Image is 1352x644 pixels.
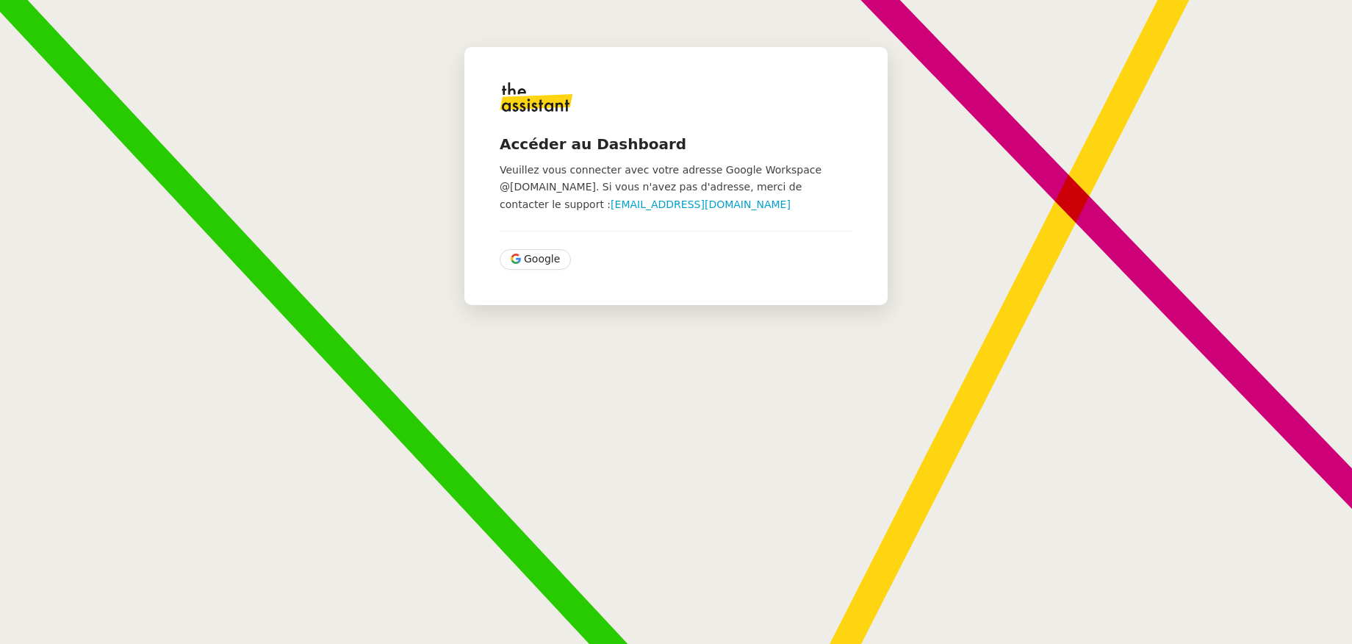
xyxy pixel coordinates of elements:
button: Google [500,249,571,270]
h4: Accéder au Dashboard [500,134,852,154]
img: logo [500,82,573,112]
span: Veuillez vous connecter avec votre adresse Google Workspace @[DOMAIN_NAME]. Si vous n'avez pas d'... [500,164,821,210]
span: Google [524,251,560,268]
a: [EMAIL_ADDRESS][DOMAIN_NAME] [611,198,791,210]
